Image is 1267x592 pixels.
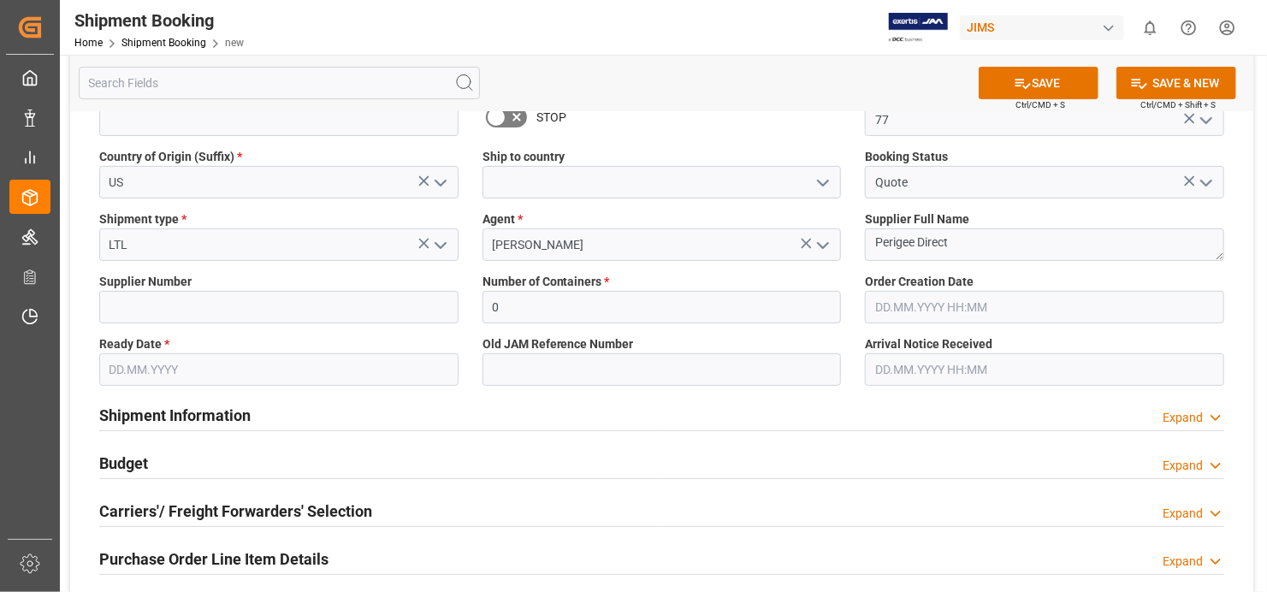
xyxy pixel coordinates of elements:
[865,335,992,353] span: Arrival Notice Received
[483,273,610,291] span: Number of Containers
[1116,67,1236,99] button: SAVE & NEW
[1163,553,1203,571] div: Expand
[809,232,835,258] button: open menu
[1163,409,1203,427] div: Expand
[483,148,565,166] span: Ship to country
[979,67,1098,99] button: SAVE
[865,228,1224,261] textarea: Perigee Direct
[99,166,459,198] input: Type to search/select
[79,67,480,99] input: Search Fields
[1140,98,1216,111] span: Ctrl/CMD + Shift + S
[1015,98,1065,111] span: Ctrl/CMD + S
[99,452,148,475] h2: Budget
[99,548,329,571] h2: Purchase Order Line Item Details
[865,353,1224,386] input: DD.MM.YYYY HH:MM
[960,11,1131,44] button: JIMS
[99,353,459,386] input: DD.MM.YYYY
[483,210,523,228] span: Agent
[1131,9,1169,47] button: show 0 new notifications
[865,210,969,228] span: Supplier Full Name
[74,8,244,33] div: Shipment Booking
[1163,505,1203,523] div: Expand
[536,109,566,127] span: STOP
[865,148,948,166] span: Booking Status
[99,273,192,291] span: Supplier Number
[99,148,242,166] span: Country of Origin (Suffix)
[99,335,169,353] span: Ready Date
[426,232,452,258] button: open menu
[960,15,1124,40] div: JIMS
[1192,169,1217,196] button: open menu
[889,13,948,43] img: Exertis%20JAM%20-%20Email%20Logo.jpg_1722504956.jpg
[483,335,634,353] span: Old JAM Reference Number
[121,37,206,49] a: Shipment Booking
[1192,107,1217,133] button: open menu
[99,500,372,523] h2: Carriers'/ Freight Forwarders' Selection
[865,273,974,291] span: Order Creation Date
[1163,457,1203,475] div: Expand
[426,169,452,196] button: open menu
[99,404,251,427] h2: Shipment Information
[99,210,186,228] span: Shipment type
[1169,9,1208,47] button: Help Center
[809,169,835,196] button: open menu
[865,291,1224,323] input: DD.MM.YYYY HH:MM
[74,37,103,49] a: Home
